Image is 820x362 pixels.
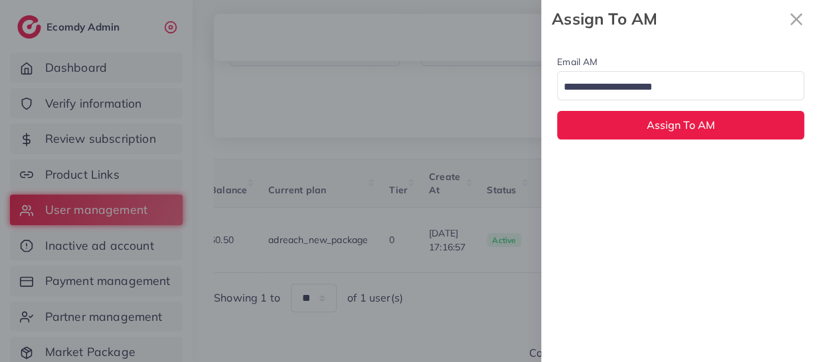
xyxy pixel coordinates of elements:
span: Assign To AM [647,118,715,132]
div: Search for option [557,71,804,100]
strong: Assign To AM [552,7,783,31]
input: Search for option [559,77,787,98]
button: Close [783,5,809,33]
button: Assign To AM [557,111,804,139]
label: Email AM [557,55,598,68]
svg: x [783,6,809,33]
